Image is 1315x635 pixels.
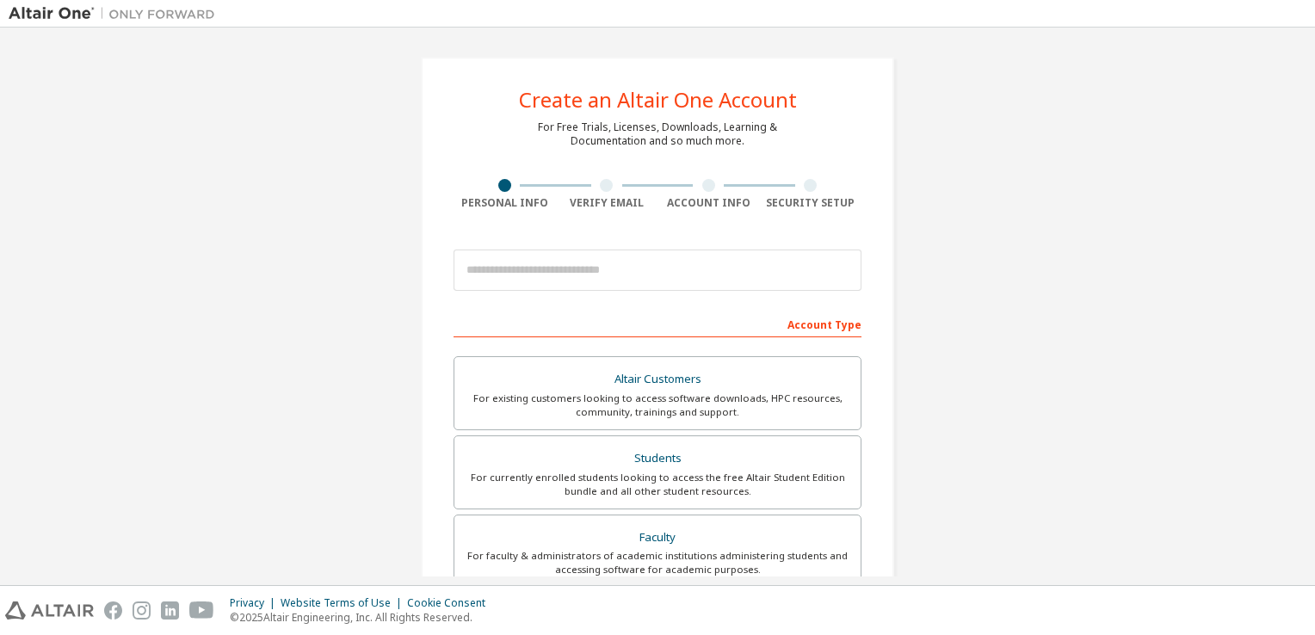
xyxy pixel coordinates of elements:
[465,447,850,471] div: Students
[133,601,151,620] img: instagram.svg
[189,601,214,620] img: youtube.svg
[454,196,556,210] div: Personal Info
[5,601,94,620] img: altair_logo.svg
[465,526,850,550] div: Faculty
[104,601,122,620] img: facebook.svg
[556,196,658,210] div: Verify Email
[281,596,407,610] div: Website Terms of Use
[407,596,496,610] div: Cookie Consent
[230,596,281,610] div: Privacy
[519,89,797,110] div: Create an Altair One Account
[465,471,850,498] div: For currently enrolled students looking to access the free Altair Student Edition bundle and all ...
[230,610,496,625] p: © 2025 Altair Engineering, Inc. All Rights Reserved.
[760,196,862,210] div: Security Setup
[538,120,777,148] div: For Free Trials, Licenses, Downloads, Learning & Documentation and so much more.
[161,601,179,620] img: linkedin.svg
[657,196,760,210] div: Account Info
[465,367,850,391] div: Altair Customers
[9,5,224,22] img: Altair One
[465,391,850,419] div: For existing customers looking to access software downloads, HPC resources, community, trainings ...
[465,549,850,576] div: For faculty & administrators of academic institutions administering students and accessing softwa...
[454,310,861,337] div: Account Type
